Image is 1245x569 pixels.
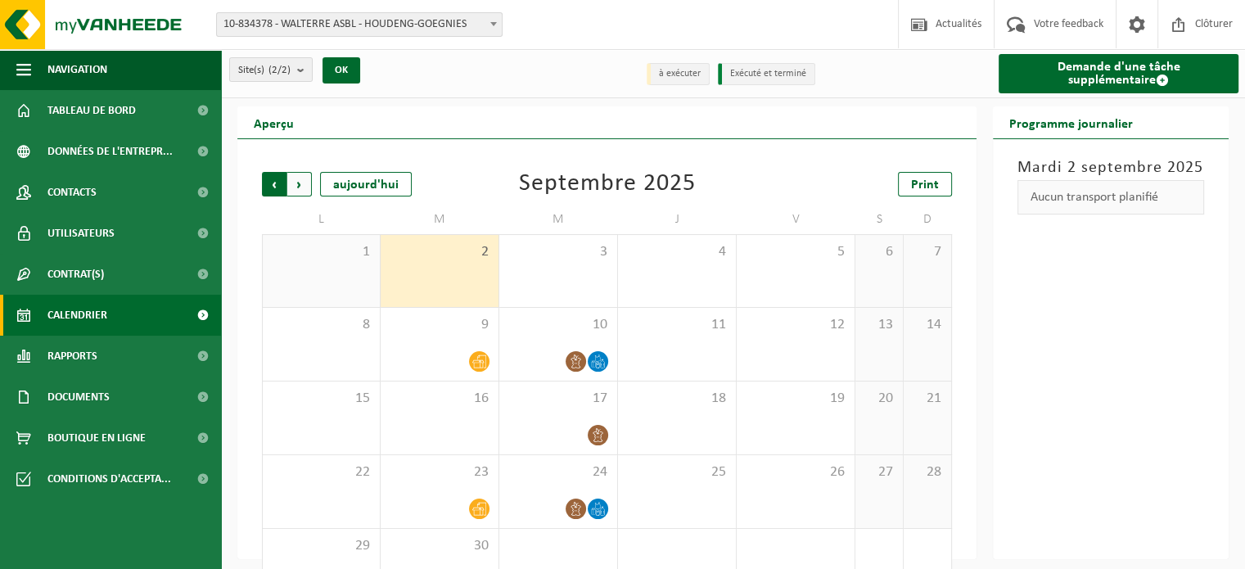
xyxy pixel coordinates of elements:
[745,243,846,261] span: 5
[737,205,855,234] td: V
[271,316,372,334] span: 8
[898,172,952,196] a: Print
[912,390,943,408] span: 21
[216,12,503,37] span: 10-834378 - WALTERRE ASBL - HOUDENG-GOEGNIES
[626,243,728,261] span: 4
[1017,180,1204,215] div: Aucun transport planifié
[499,205,618,234] td: M
[271,463,372,481] span: 22
[271,537,372,555] span: 29
[389,316,490,334] span: 9
[626,463,728,481] span: 25
[389,390,490,408] span: 16
[287,172,312,196] span: Suivant
[507,463,609,481] span: 24
[507,390,609,408] span: 17
[519,172,696,196] div: Septembre 2025
[618,205,737,234] td: J
[268,65,291,75] count: (2/2)
[47,213,115,254] span: Utilisateurs
[626,316,728,334] span: 11
[864,390,895,408] span: 20
[47,172,97,213] span: Contacts
[320,172,412,196] div: aujourd'hui
[389,463,490,481] span: 23
[271,390,372,408] span: 15
[626,390,728,408] span: 18
[389,243,490,261] span: 2
[229,57,313,82] button: Site(s)(2/2)
[47,377,110,418] span: Documents
[912,463,943,481] span: 28
[262,205,381,234] td: L
[217,13,502,36] span: 10-834378 - WALTERRE ASBL - HOUDENG-GOEGNIES
[647,63,710,85] li: à exécuter
[993,106,1149,138] h2: Programme journalier
[47,295,107,336] span: Calendrier
[271,243,372,261] span: 1
[718,63,815,85] li: Exécuté et terminé
[237,106,310,138] h2: Aperçu
[389,537,490,555] span: 30
[745,390,846,408] span: 19
[238,58,291,83] span: Site(s)
[47,131,173,172] span: Données de l'entrepr...
[1017,156,1204,180] h3: Mardi 2 septembre 2025
[507,243,609,261] span: 3
[381,205,499,234] td: M
[47,254,104,295] span: Contrat(s)
[912,316,943,334] span: 14
[47,418,146,458] span: Boutique en ligne
[262,172,286,196] span: Précédent
[911,178,939,192] span: Print
[855,205,904,234] td: S
[745,316,846,334] span: 12
[323,57,360,84] button: OK
[47,49,107,90] span: Navigation
[904,205,952,234] td: D
[864,316,895,334] span: 13
[864,243,895,261] span: 6
[507,316,609,334] span: 10
[47,90,136,131] span: Tableau de bord
[912,243,943,261] span: 7
[47,336,97,377] span: Rapports
[864,463,895,481] span: 27
[47,458,171,499] span: Conditions d'accepta...
[745,463,846,481] span: 26
[999,54,1238,93] a: Demande d'une tâche supplémentaire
